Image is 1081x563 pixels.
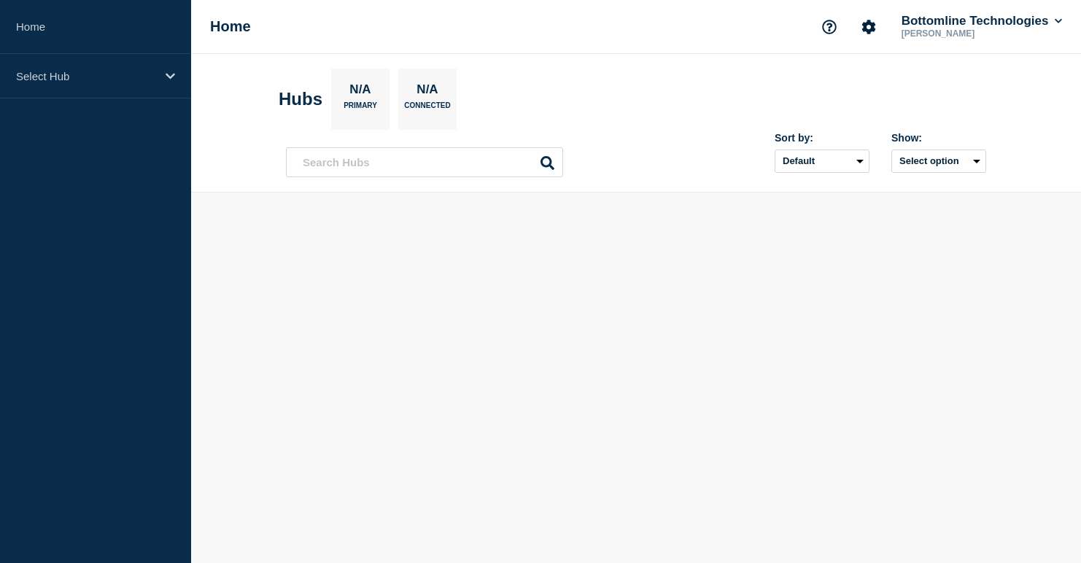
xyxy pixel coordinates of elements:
p: N/A [411,82,443,101]
button: Select option [891,150,986,173]
p: [PERSON_NAME] [899,28,1050,39]
button: Account settings [853,12,884,42]
p: Connected [404,101,450,117]
div: Sort by: [775,132,869,144]
h2: Hubs [279,89,322,109]
button: Support [814,12,845,42]
p: Select Hub [16,70,156,82]
input: Search Hubs [286,147,563,177]
p: Primary [344,101,377,117]
h1: Home [210,18,251,35]
select: Sort by [775,150,869,173]
div: Show: [891,132,986,144]
p: N/A [344,82,376,101]
button: Bottomline Technologies [899,14,1065,28]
